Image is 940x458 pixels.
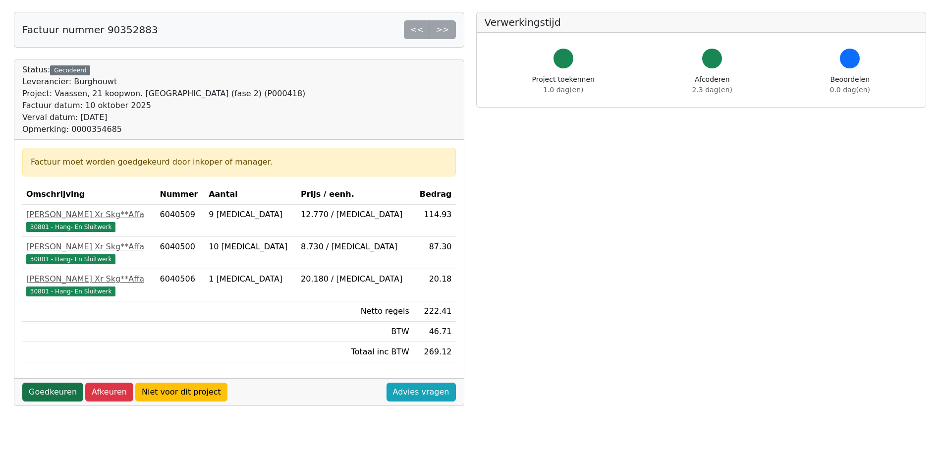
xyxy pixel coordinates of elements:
[26,254,115,264] span: 30801 - Hang- En Sluitwerk
[692,74,732,95] div: Afcoderen
[26,286,115,296] span: 30801 - Hang- En Sluitwerk
[85,383,133,401] a: Afkeuren
[26,209,152,232] a: [PERSON_NAME] Xr Skg**Affa30801 - Hang- En Sluitwerk
[26,209,152,221] div: [PERSON_NAME] Xr Skg**Affa
[22,100,305,112] div: Factuur datum: 10 oktober 2025
[156,269,205,301] td: 6040506
[209,241,293,253] div: 10 [MEDICAL_DATA]
[692,86,732,94] span: 2.3 dag(en)
[413,269,456,301] td: 20.18
[209,273,293,285] div: 1 [MEDICAL_DATA]
[26,273,152,285] div: [PERSON_NAME] Xr Skg**Affa
[22,123,305,135] div: Opmerking: 0000354685
[26,273,152,297] a: [PERSON_NAME] Xr Skg**Affa30801 - Hang- En Sluitwerk
[50,65,90,75] div: Gecodeerd
[22,24,158,36] h5: Factuur nummer 90352883
[22,112,305,123] div: Verval datum: [DATE]
[297,184,413,205] th: Prijs / eenh.
[26,241,152,265] a: [PERSON_NAME] Xr Skg**Affa30801 - Hang- En Sluitwerk
[31,156,447,168] div: Factuur moet worden goedgekeurd door inkoper of manager.
[297,301,413,322] td: Netto regels
[413,322,456,342] td: 46.71
[156,184,205,205] th: Nummer
[297,342,413,362] td: Totaal inc BTW
[22,64,305,135] div: Status:
[26,222,115,232] span: 30801 - Hang- En Sluitwerk
[485,16,918,28] h5: Verwerkingstijd
[22,88,305,100] div: Project: Vaassen, 21 koopwon. [GEOGRAPHIC_DATA] (fase 2) (P000418)
[413,237,456,269] td: 87.30
[413,301,456,322] td: 222.41
[830,74,870,95] div: Beoordelen
[413,205,456,237] td: 114.93
[301,209,409,221] div: 12.770 / [MEDICAL_DATA]
[22,76,305,88] div: Leverancier: Burghouwt
[297,322,413,342] td: BTW
[532,74,595,95] div: Project toekennen
[26,241,152,253] div: [PERSON_NAME] Xr Skg**Affa
[156,237,205,269] td: 6040500
[301,241,409,253] div: 8.730 / [MEDICAL_DATA]
[205,184,297,205] th: Aantal
[209,209,293,221] div: 9 [MEDICAL_DATA]
[830,86,870,94] span: 0.0 dag(en)
[135,383,227,401] a: Niet voor dit project
[156,205,205,237] td: 6040509
[22,184,156,205] th: Omschrijving
[301,273,409,285] div: 20.180 / [MEDICAL_DATA]
[413,342,456,362] td: 269.12
[413,184,456,205] th: Bedrag
[387,383,456,401] a: Advies vragen
[543,86,583,94] span: 1.0 dag(en)
[22,383,83,401] a: Goedkeuren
